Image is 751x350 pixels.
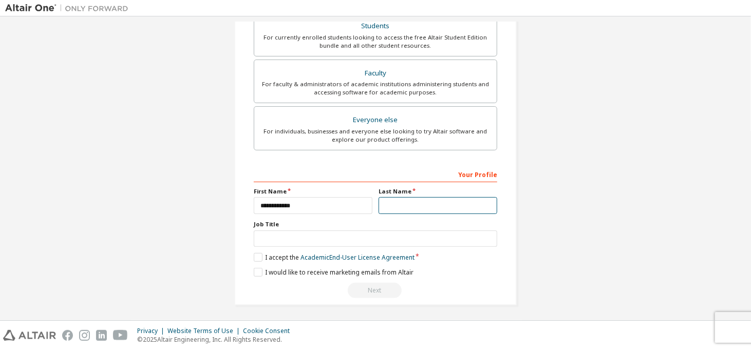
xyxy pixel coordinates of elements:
a: Academic End-User License Agreement [301,253,415,262]
div: Everyone else [260,113,491,127]
div: Students [260,19,491,33]
p: © 2025 Altair Engineering, Inc. All Rights Reserved. [137,335,296,344]
div: Cookie Consent [243,327,296,335]
div: For currently enrolled students looking to access the free Altair Student Edition bundle and all ... [260,33,491,50]
div: Website Terms of Use [167,327,243,335]
img: instagram.svg [79,330,90,341]
img: linkedin.svg [96,330,107,341]
label: I accept the [254,253,415,262]
div: Faculty [260,66,491,81]
div: For faculty & administrators of academic institutions administering students and accessing softwa... [260,80,491,96]
div: Read and acccept EULA to continue [254,283,497,298]
div: Privacy [137,327,167,335]
div: Your Profile [254,166,497,182]
img: altair_logo.svg [3,330,56,341]
img: youtube.svg [113,330,128,341]
label: First Name [254,187,372,196]
label: Job Title [254,220,497,228]
label: I would like to receive marketing emails from Altair [254,268,414,277]
img: facebook.svg [62,330,73,341]
div: For individuals, businesses and everyone else looking to try Altair software and explore our prod... [260,127,491,144]
label: Last Name [379,187,497,196]
img: Altair One [5,3,134,13]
